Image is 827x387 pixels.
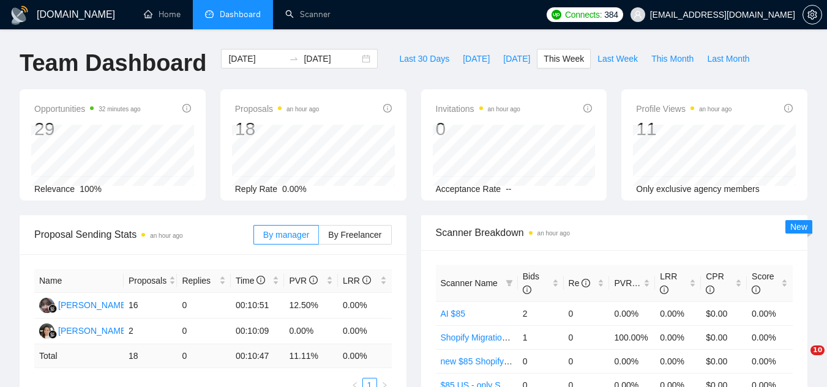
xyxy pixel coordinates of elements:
td: 18 [124,344,178,368]
img: NF [39,298,54,313]
th: Name [34,269,124,293]
span: Dashboard [220,9,261,20]
td: 0 [564,349,610,373]
span: PVR [614,278,643,288]
td: 2 [518,301,564,325]
span: Scanner Name [441,278,498,288]
td: 00:10:51 [231,293,285,319]
a: homeHome [144,9,181,20]
button: [DATE] [496,49,537,68]
span: dashboard [205,10,214,18]
td: 0.00% [338,293,392,319]
span: Acceptance Rate [436,184,501,194]
div: [PERSON_NAME] [58,324,129,337]
button: Last Week [591,49,645,68]
span: Replies [182,274,217,287]
span: info-circle [784,104,793,112]
input: Start date [228,52,284,65]
img: gigradar-bm.png [48,304,57,313]
img: logo [10,6,29,25]
span: user [634,10,642,19]
td: $0.00 [701,301,747,325]
td: 0 [564,301,610,325]
td: 11.11 % [284,344,338,368]
span: New [790,222,807,232]
span: filter [506,279,513,287]
span: Last Week [597,52,638,65]
time: an hour ago [286,106,319,112]
iframe: Intercom live chat [785,345,815,375]
td: 1 [518,325,564,349]
span: Invitations [436,101,520,116]
button: This Month [645,49,700,68]
input: End date [304,52,359,65]
span: info-circle [583,104,592,112]
span: Only exclusive agency members [636,184,760,194]
button: Last 30 Days [392,49,456,68]
span: info-circle [582,279,590,287]
h1: Team Dashboard [20,49,206,78]
time: an hour ago [150,232,182,239]
a: Shopify Migration $85 [441,333,523,342]
td: 0 [564,325,610,349]
td: 100.00% [609,325,655,349]
span: info-circle [752,286,760,294]
a: new $85 Shopify Development [441,356,557,366]
span: LRR [343,276,371,286]
div: [PERSON_NAME] Ayra [58,298,148,312]
span: This Month [651,52,694,65]
td: 0 [518,349,564,373]
span: Time [236,276,265,286]
td: 0.00% [609,349,655,373]
time: an hour ago [537,230,570,237]
td: Total [34,344,124,368]
td: 0.00% [284,319,338,344]
span: info-circle [182,104,191,112]
span: Proposals [129,274,167,287]
span: Proposal Sending Stats [34,227,253,242]
span: [DATE] [503,52,530,65]
span: info-circle [523,286,531,294]
td: 0.00% [609,301,655,325]
span: 384 [604,8,618,21]
div: 18 [235,117,320,141]
a: LA[PERSON_NAME] [39,325,129,335]
td: 0.00% [655,349,701,373]
span: swap-right [289,54,299,64]
span: Reply Rate [235,184,277,194]
span: PVR [289,276,318,286]
span: By Freelancer [328,230,381,240]
td: 00:10:09 [231,319,285,344]
td: 0.00 % [338,344,392,368]
span: to [289,54,299,64]
span: Re [569,278,591,288]
span: info-circle [660,286,668,294]
span: Profile Views [636,101,732,116]
td: 0.00% [655,325,701,349]
img: gigradar-bm.png [48,330,57,339]
span: info-circle [362,276,371,284]
a: AI $85 [441,309,465,319]
span: 100% [80,184,102,194]
span: Score [752,271,774,295]
div: 11 [636,117,732,141]
span: Connects: [565,8,602,21]
td: 0.00% [747,301,793,325]
span: Proposals [235,101,320,116]
td: 0.00% [655,301,701,325]
button: setting [803,5,822,24]
td: 0.00% [747,349,793,373]
td: 12.50% [284,293,338,319]
span: Last Month [707,52,749,65]
a: setting [803,10,822,20]
th: Replies [177,269,231,293]
td: 0 [177,319,231,344]
span: info-circle [309,276,318,284]
td: 0.00% [747,325,793,349]
span: Last 30 Days [399,52,449,65]
td: 2 [124,319,178,344]
span: [DATE] [463,52,490,65]
span: This Week [544,52,584,65]
time: an hour ago [488,106,520,112]
img: upwork-logo.png [552,10,561,20]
